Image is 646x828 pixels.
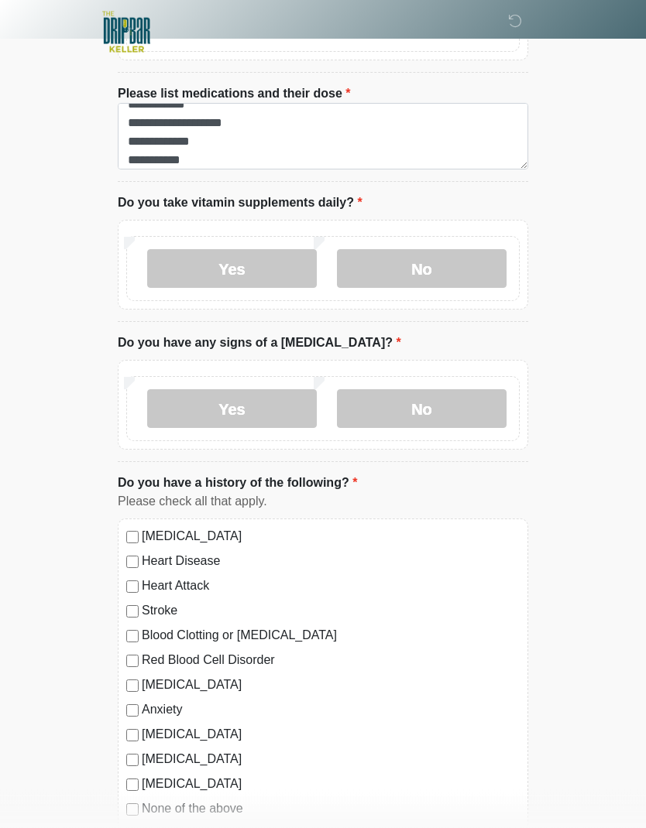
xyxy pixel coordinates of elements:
[118,493,528,512] div: Please check all that apply.
[102,12,150,53] img: The DRIPBaR - Keller Logo
[142,775,520,794] label: [MEDICAL_DATA]
[118,474,357,493] label: Do you have a history of the following?
[126,705,139,717] input: Anxiety
[142,577,520,596] label: Heart Attack
[126,730,139,742] input: [MEDICAL_DATA]
[118,334,401,353] label: Do you have any signs of a [MEDICAL_DATA]?
[142,528,520,546] label: [MEDICAL_DATA]
[126,779,139,792] input: [MEDICAL_DATA]
[126,804,139,816] input: None of the above
[147,390,317,429] label: Yes
[142,627,520,645] label: Blood Clotting or [MEDICAL_DATA]
[142,726,520,744] label: [MEDICAL_DATA]
[118,85,351,104] label: Please list medications and their dose
[142,652,520,670] label: Red Blood Cell Disorder
[126,631,139,643] input: Blood Clotting or [MEDICAL_DATA]
[126,680,139,693] input: [MEDICAL_DATA]
[142,676,520,695] label: [MEDICAL_DATA]
[126,606,139,618] input: Stroke
[337,390,507,429] label: No
[126,754,139,767] input: [MEDICAL_DATA]
[142,553,520,571] label: Heart Disease
[118,194,363,213] label: Do you take vitamin supplements daily?
[142,800,520,819] label: None of the above
[147,250,317,289] label: Yes
[126,655,139,668] input: Red Blood Cell Disorder
[142,751,520,769] label: [MEDICAL_DATA]
[142,602,520,621] label: Stroke
[142,701,520,720] label: Anxiety
[337,250,507,289] label: No
[126,581,139,594] input: Heart Attack
[126,556,139,569] input: Heart Disease
[126,532,139,544] input: [MEDICAL_DATA]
